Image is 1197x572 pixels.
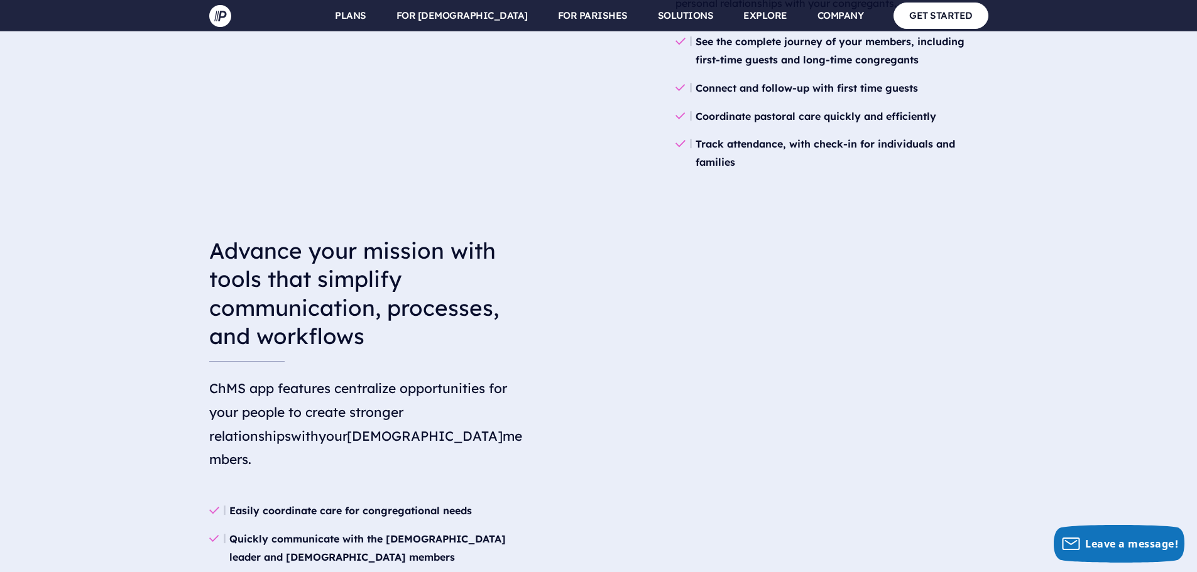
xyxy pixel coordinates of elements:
[347,428,503,444] span: [DEMOGRAPHIC_DATA]
[291,428,319,444] span: with
[894,3,988,28] a: GET STARTED
[319,428,347,444] span: your
[1054,525,1184,563] button: Leave a message!
[696,82,918,94] b: Connect and follow-up with first time guests
[229,532,506,563] b: Quickly communicate with the [DEMOGRAPHIC_DATA] leader and [DEMOGRAPHIC_DATA] members
[248,451,251,467] span: .
[209,380,507,444] span: ChMS app features centralize opportunities for your people to create stronger relationships
[209,227,522,361] h3: Advance your mission with tools that simplify communication, processes, and workflows
[696,138,955,168] b: Track attendance, with check-in for individuals and families
[696,35,965,66] b: See the complete journey of your members, including first-time guests and long-time congregants
[696,110,936,122] b: Coordinate pastoral care quickly and efficiently
[229,504,472,517] b: Easily coordinate care for congregational needs
[1085,537,1178,551] span: Leave a message!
